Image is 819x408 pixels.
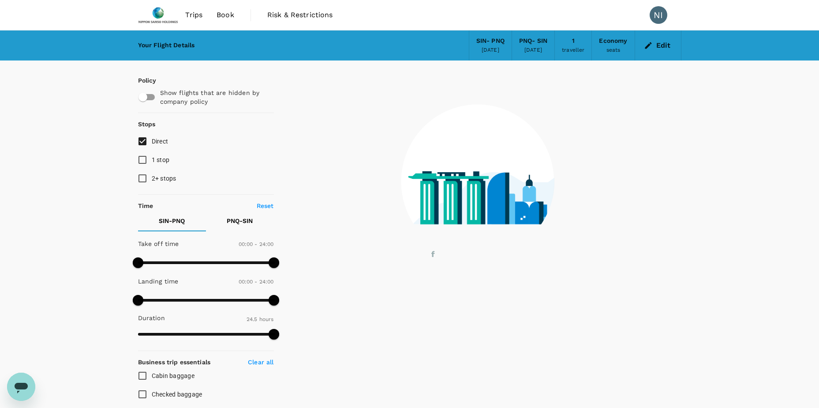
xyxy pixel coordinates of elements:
[482,46,499,55] div: [DATE]
[524,46,542,55] div: [DATE]
[642,38,674,53] button: Edit
[606,46,621,55] div: seats
[519,36,547,46] div: PNQ - SIN
[562,46,584,55] div: traveller
[239,241,274,247] span: 00:00 - 24:00
[7,373,35,401] iframe: Button to launch messaging window
[138,121,156,128] strong: Stops
[138,277,179,286] p: Landing time
[599,36,627,46] div: Economy
[247,316,274,322] span: 24.5 hours
[138,201,153,210] p: Time
[267,10,333,20] span: Risk & Restrictions
[138,41,195,50] div: Your Flight Details
[152,391,202,398] span: Checked baggage
[138,239,179,248] p: Take off time
[248,358,273,366] p: Clear all
[217,10,234,20] span: Book
[152,372,194,379] span: Cabin baggage
[159,216,185,225] p: SIN - PNQ
[572,36,575,46] div: 1
[227,216,253,225] p: PNQ - SIN
[476,36,505,46] div: SIN - PNQ
[160,88,268,106] p: Show flights that are hidden by company policy
[152,156,170,163] span: 1 stop
[152,138,168,145] span: Direct
[239,279,274,285] span: 00:00 - 24:00
[138,359,211,366] strong: Business trip essentials
[650,6,667,24] div: NI
[138,5,179,25] img: Nippon Sanso Holdings Singapore Pte Ltd
[138,314,165,322] p: Duration
[138,76,146,85] p: Policy
[431,251,508,259] g: finding your flights
[257,201,274,210] p: Reset
[152,175,176,182] span: 2+ stops
[185,10,202,20] span: Trips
